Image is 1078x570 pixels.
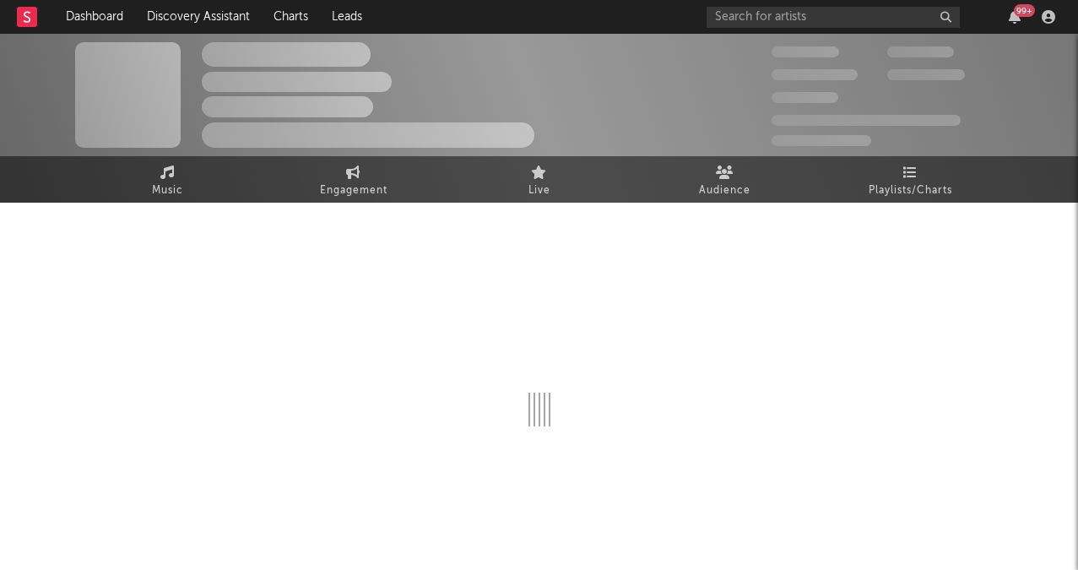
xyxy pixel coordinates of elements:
[1009,10,1021,24] button: 99+
[772,115,961,126] span: 50,000,000 Monthly Listeners
[699,181,750,201] span: Audience
[887,69,965,80] span: 1,000,000
[707,7,960,28] input: Search for artists
[152,181,183,201] span: Music
[1014,4,1035,17] div: 99 +
[447,156,632,203] a: Live
[818,156,1004,203] a: Playlists/Charts
[887,46,954,57] span: 100,000
[772,69,858,80] span: 50,000,000
[772,135,871,146] span: Jump Score: 85.0
[75,156,261,203] a: Music
[261,156,447,203] a: Engagement
[869,181,952,201] span: Playlists/Charts
[632,156,818,203] a: Audience
[772,46,839,57] span: 300,000
[320,181,387,201] span: Engagement
[772,92,838,103] span: 100,000
[528,181,550,201] span: Live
